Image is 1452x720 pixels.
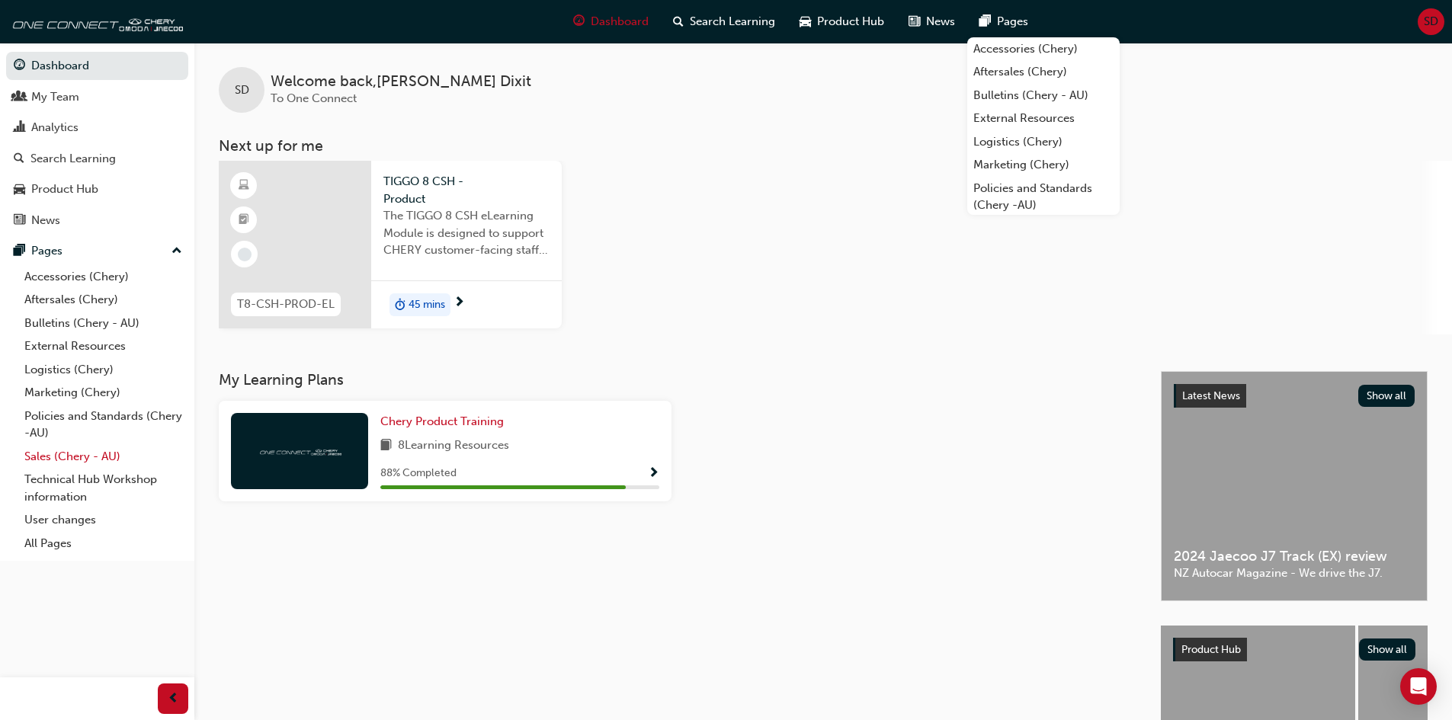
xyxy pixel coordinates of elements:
span: search-icon [673,12,684,31]
a: Bulletins (Chery - AU) [967,84,1120,107]
span: Chery Product Training [380,414,504,428]
span: Product Hub [817,13,884,30]
span: car-icon [800,12,811,31]
span: learningResourceType_ELEARNING-icon [239,176,249,196]
span: news-icon [909,12,920,31]
div: Product Hub [31,181,98,198]
img: oneconnect [8,6,183,37]
a: guage-iconDashboard [561,6,661,37]
span: To One Connect [271,91,357,105]
span: Latest News [1182,389,1240,402]
img: oneconnect [258,443,341,458]
span: T8-CSH-PROD-EL [237,296,335,313]
a: Chery Product Training [380,413,510,430]
span: 8 Learning Resources [398,437,509,456]
a: User changes [18,508,188,532]
span: 88 % Completed [380,465,457,482]
div: News [31,212,60,229]
span: Show Progress [648,467,659,481]
span: learningRecordVerb_NONE-icon [238,248,252,261]
a: Dashboard [6,52,188,80]
a: Product HubShow all [1173,638,1415,662]
span: NZ Autocar Magazine - We drive the J7. [1174,565,1415,582]
span: TIGGO 8 CSH - Product [383,173,550,207]
span: pages-icon [14,245,25,258]
span: 45 mins [409,296,445,314]
span: 2024 Jaecoo J7 Track (EX) review [1174,548,1415,565]
span: duration-icon [395,295,405,315]
a: T8-CSH-PROD-ELTIGGO 8 CSH - ProductThe TIGGO 8 CSH eLearning Module is designed to support CHERY ... [219,161,562,328]
button: DashboardMy TeamAnalyticsSearch LearningProduct HubNews [6,49,188,237]
div: My Team [31,88,79,106]
button: Show Progress [648,464,659,483]
a: Marketing (Chery) [18,381,188,405]
span: prev-icon [168,690,179,709]
span: Product Hub [1181,643,1241,656]
a: Logistics (Chery) [967,130,1120,154]
a: All Pages [18,532,188,555]
span: guage-icon [14,59,25,73]
span: search-icon [14,152,24,166]
span: SD [235,82,249,99]
button: Pages [6,237,188,265]
span: chart-icon [14,121,25,135]
a: Aftersales (Chery) [18,288,188,312]
div: Pages [31,242,63,260]
a: Accessories (Chery) [967,37,1120,61]
span: The TIGGO 8 CSH eLearning Module is designed to support CHERY customer-facing staff with the prod... [383,207,550,259]
a: Policies and Standards (Chery -AU) [967,177,1120,217]
a: news-iconNews [896,6,967,37]
a: Accessories (Chery) [18,265,188,289]
a: Logistics (Chery) [18,358,188,382]
span: booktick-icon [239,210,249,230]
a: Latest NewsShow all2024 Jaecoo J7 Track (EX) reviewNZ Autocar Magazine - We drive the J7. [1161,371,1428,601]
a: Analytics [6,114,188,142]
a: Latest NewsShow all [1174,384,1415,408]
div: Search Learning [30,150,116,168]
span: people-icon [14,91,25,104]
a: search-iconSearch Learning [661,6,787,37]
a: car-iconProduct Hub [787,6,896,37]
span: Welcome back , [PERSON_NAME] Dixit [271,73,531,91]
span: Dashboard [591,13,649,30]
div: Open Intercom Messenger [1400,668,1437,705]
span: next-icon [454,296,465,310]
a: Search Learning [6,145,188,173]
a: External Resources [18,334,188,358]
a: Bulletins (Chery - AU) [18,312,188,335]
button: SD [1418,8,1444,35]
span: SD [1424,13,1438,30]
button: Show all [1359,638,1416,661]
a: External Resources [967,107,1120,130]
div: Analytics [31,119,79,136]
a: News [6,206,188,235]
a: Policies and Standards (Chery -AU) [18,405,188,445]
button: Show all [1358,385,1415,407]
a: Marketing (Chery) [967,153,1120,177]
span: book-icon [380,437,392,456]
a: pages-iconPages [967,6,1040,37]
h3: Next up for me [194,137,1452,155]
a: Product Hub [6,175,188,203]
span: Search Learning [690,13,775,30]
span: car-icon [14,183,25,197]
span: up-icon [171,242,182,261]
span: pages-icon [979,12,991,31]
a: Sales (Chery - AU) [18,445,188,469]
span: Pages [997,13,1028,30]
a: Aftersales (Chery) [967,60,1120,84]
span: guage-icon [573,12,585,31]
a: Technical Hub Workshop information [18,468,188,508]
span: News [926,13,955,30]
h3: My Learning Plans [219,371,1136,389]
a: My Team [6,83,188,111]
span: news-icon [14,214,25,228]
